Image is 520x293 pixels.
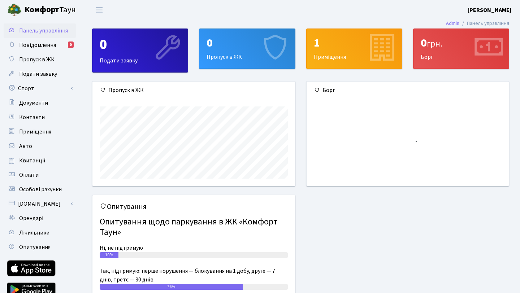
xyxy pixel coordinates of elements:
[4,52,76,67] a: Пропуск в ЖК
[25,4,59,16] b: Комфорт
[7,3,22,17] img: logo.png
[100,202,288,211] h5: Опитування
[19,243,51,251] span: Опитування
[4,226,76,240] a: Лічильники
[4,211,76,226] a: Орендарі
[92,29,188,72] div: Подати заявку
[92,29,188,73] a: 0Подати заявку
[427,38,442,50] span: грн.
[413,29,509,69] div: Борг
[207,36,287,50] div: 0
[4,182,76,197] a: Особові рахунки
[19,214,43,222] span: Орендарі
[4,168,76,182] a: Оплати
[19,185,62,193] span: Особові рахунки
[4,81,76,96] a: Спорт
[446,19,459,27] a: Admin
[19,41,56,49] span: Повідомлення
[4,153,76,168] a: Квитанції
[4,139,76,153] a: Авто
[435,16,520,31] nav: breadcrumb
[25,4,76,16] span: Таун
[421,36,502,50] div: 0
[307,82,509,99] div: Борг
[4,110,76,124] a: Контакти
[90,4,108,16] button: Переключити навігацію
[100,284,243,290] div: 76%
[199,29,295,69] a: 0Пропуск в ЖК
[19,157,45,165] span: Квитанції
[459,19,509,27] li: Панель управління
[19,99,48,107] span: Документи
[4,240,76,254] a: Опитування
[19,27,68,35] span: Панель управління
[100,244,288,252] div: Ні, не підтримую
[100,267,288,284] div: Так, підтримую: перше порушення — блокування на 1 добу, друге — 7 днів, третє — 30 днів.
[19,142,32,150] span: Авто
[4,23,76,38] a: Панель управління
[4,96,76,110] a: Документи
[4,67,76,81] a: Подати заявку
[468,6,511,14] a: [PERSON_NAME]
[100,36,181,53] div: 0
[19,70,57,78] span: Подати заявку
[4,38,76,52] a: Повідомлення5
[4,197,76,211] a: [DOMAIN_NAME]
[19,128,51,136] span: Приміщення
[92,82,295,99] div: Пропуск в ЖК
[19,229,49,237] span: Лічильники
[19,113,45,121] span: Контакти
[100,214,288,241] h4: Опитування щодо паркування в ЖК «Комфорт Таун»
[307,29,402,69] div: Приміщення
[4,124,76,139] a: Приміщення
[68,41,74,48] div: 5
[19,171,39,179] span: Оплати
[199,29,295,69] div: Пропуск в ЖК
[19,56,55,64] span: Пропуск в ЖК
[314,36,395,50] div: 1
[100,252,118,258] div: 10%
[306,29,402,69] a: 1Приміщення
